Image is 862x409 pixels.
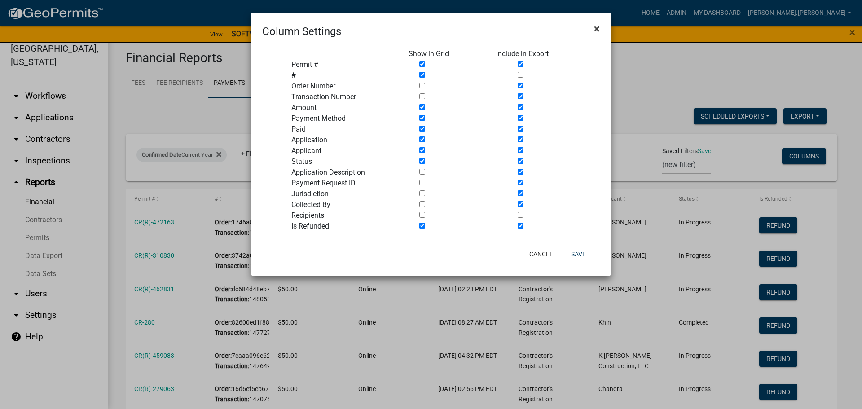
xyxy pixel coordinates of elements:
[522,246,560,262] button: Cancel
[285,70,402,81] div: #
[285,102,402,113] div: Amount
[564,246,593,262] button: Save
[285,135,402,145] div: Application
[285,199,402,210] div: Collected By
[285,81,402,92] div: Order Number
[285,189,402,199] div: Jurisdiction
[285,178,402,189] div: Payment Request ID
[594,22,600,35] span: ×
[285,113,402,124] div: Payment Method
[587,16,607,41] button: Close
[285,59,402,70] div: Permit #
[489,48,577,59] div: Include in Export
[285,221,402,232] div: Is Refunded
[285,92,402,102] div: Transaction Number
[285,210,402,221] div: Recipients
[402,48,490,59] div: Show in Grid
[262,23,341,40] h4: Column Settings
[285,156,402,167] div: Status
[285,124,402,135] div: Paid
[285,167,402,178] div: Application Description
[285,145,402,156] div: Applicant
